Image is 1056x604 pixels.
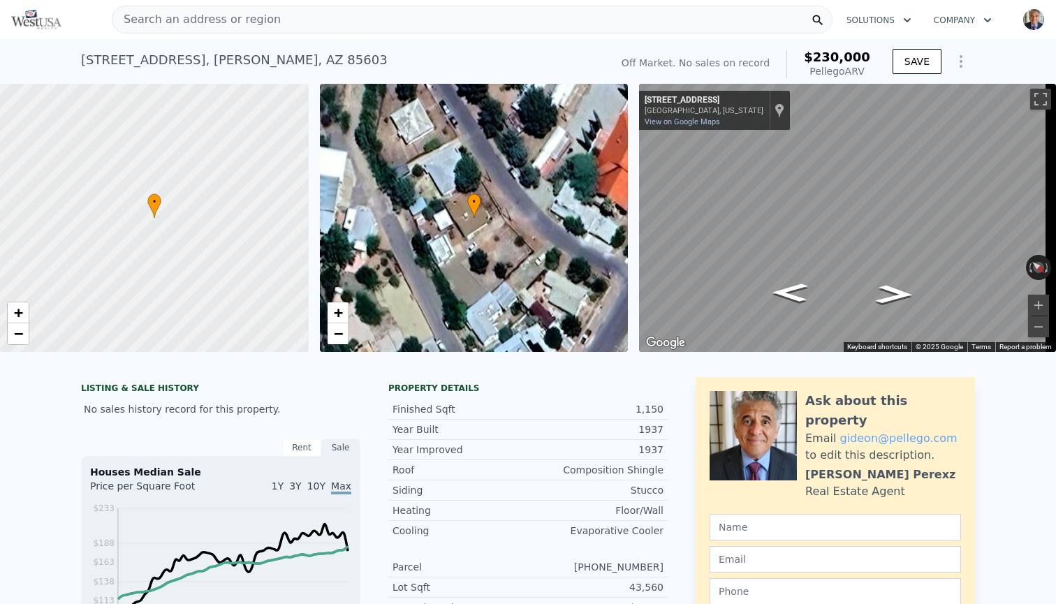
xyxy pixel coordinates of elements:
[528,483,663,497] div: Stucco
[393,443,528,457] div: Year Improved
[14,304,23,321] span: +
[93,538,115,548] tspan: $188
[307,480,325,492] span: 10Y
[393,422,528,436] div: Year Built
[112,11,281,28] span: Search an address or region
[1044,255,1052,280] button: Rotate clockwise
[528,463,663,477] div: Composition Shingle
[289,480,301,492] span: 3Y
[847,342,907,352] button: Keyboard shortcuts
[710,514,961,540] input: Name
[93,557,115,567] tspan: $163
[639,84,1056,352] div: Street View
[805,466,955,483] div: [PERSON_NAME] Perexz
[14,325,23,342] span: −
[333,325,342,342] span: −
[805,391,961,430] div: Ask about this property
[328,302,349,323] a: Zoom in
[528,422,663,436] div: 1937
[999,343,1052,351] a: Report a problem
[467,196,481,208] span: •
[333,304,342,321] span: +
[393,483,528,497] div: Siding
[272,480,284,492] span: 1Y
[393,503,528,517] div: Heating
[8,323,29,344] a: Zoom out
[81,383,360,397] div: LISTING & SALE HISTORY
[388,383,668,394] div: Property details
[467,193,481,218] div: •
[1028,316,1049,337] button: Zoom out
[393,402,528,416] div: Finished Sqft
[947,47,975,75] button: Show Options
[1022,8,1045,31] img: avatar
[839,432,957,445] a: gideon@pellego.com
[393,560,528,574] div: Parcel
[643,334,689,352] img: Google
[710,546,961,573] input: Email
[93,577,115,587] tspan: $138
[643,334,689,352] a: Open this area in Google Maps (opens a new window)
[528,580,663,594] div: 43,560
[645,106,763,115] div: [GEOGRAPHIC_DATA], [US_STATE]
[805,430,961,464] div: Email to edit this description.
[81,50,388,70] div: [STREET_ADDRESS] , [PERSON_NAME] , AZ 85603
[90,465,351,479] div: Houses Median Sale
[645,95,763,106] div: [STREET_ADDRESS]
[893,49,941,74] button: SAVE
[1028,295,1049,316] button: Zoom in
[93,503,115,513] tspan: $233
[1026,255,1034,280] button: Rotate counterclockwise
[835,8,923,33] button: Solutions
[1030,89,1051,110] button: Toggle fullscreen view
[528,503,663,517] div: Floor/Wall
[622,56,770,70] div: Off Market. No sales on record
[757,279,823,306] path: Go Southeast, 14th Terrace
[528,402,663,416] div: 1,150
[971,343,991,351] a: Terms (opens in new tab)
[860,281,929,309] path: Go Northwest, 14th Terrace
[923,8,1003,33] button: Company
[8,302,29,323] a: Zoom in
[393,580,528,594] div: Lot Sqft
[916,343,963,351] span: © 2025 Google
[328,323,349,344] a: Zoom out
[81,397,360,422] div: No sales history record for this property.
[147,196,161,208] span: •
[645,117,720,126] a: View on Google Maps
[90,479,221,501] div: Price per Square Foot
[528,443,663,457] div: 1937
[804,64,870,78] div: Pellego ARV
[331,480,351,494] span: Max
[805,483,905,500] div: Real Estate Agent
[282,439,321,457] div: Rent
[528,560,663,574] div: [PHONE_NUMBER]
[321,439,360,457] div: Sale
[775,103,784,118] a: Show location on map
[528,524,663,538] div: Evaporative Cooler
[1026,255,1052,279] button: Reset the view
[393,524,528,538] div: Cooling
[804,50,870,64] span: $230,000
[639,84,1056,352] div: Map
[393,463,528,477] div: Roof
[11,10,61,29] img: Pellego
[147,193,161,218] div: •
